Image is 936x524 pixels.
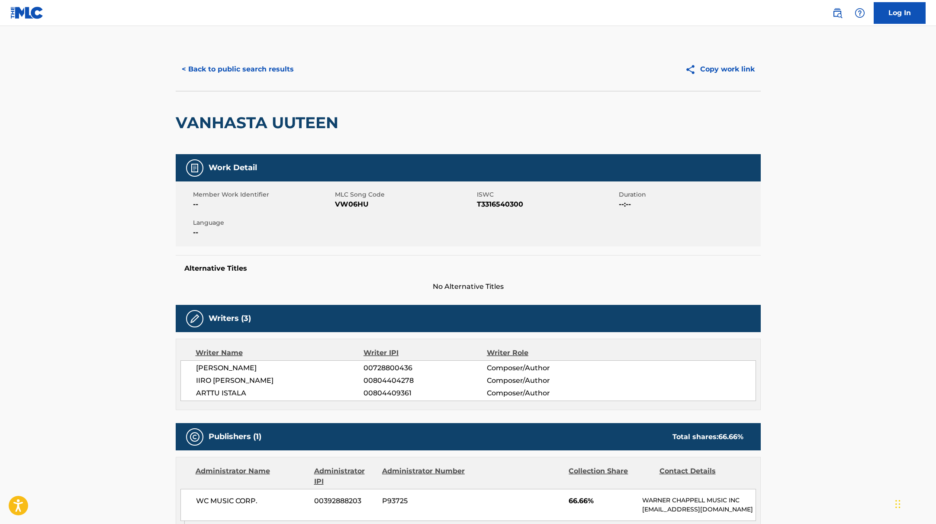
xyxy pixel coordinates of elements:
[335,190,475,199] span: MLC Song Code
[679,58,761,80] button: Copy work link
[619,190,759,199] span: Duration
[895,491,901,517] div: Drag
[642,505,755,514] p: [EMAIL_ADDRESS][DOMAIN_NAME]
[176,113,343,133] h2: VANHASTA UUTEEN
[314,496,376,506] span: 00392888203
[190,432,200,442] img: Publishers
[190,163,200,173] img: Work Detail
[190,314,200,324] img: Writers
[382,466,466,487] div: Administrator Number
[196,388,364,398] span: ARTTU ISTALA
[382,496,466,506] span: P93725
[477,199,617,210] span: T3316540300
[196,363,364,373] span: [PERSON_NAME]
[193,190,333,199] span: Member Work Identifier
[487,363,599,373] span: Composer/Author
[569,466,653,487] div: Collection Share
[659,466,743,487] div: Contact Details
[209,432,261,442] h5: Publishers (1)
[196,375,364,386] span: IIRO [PERSON_NAME]
[196,496,308,506] span: WC MUSIC CORP.
[193,227,333,238] span: --
[487,388,599,398] span: Composer/Author
[477,190,617,199] span: ISWC
[855,8,865,18] img: help
[209,314,251,323] h5: Writers (3)
[569,496,636,506] span: 66.66%
[193,218,333,227] span: Language
[10,6,44,19] img: MLC Logo
[829,4,846,22] a: Public Search
[176,58,300,80] button: < Back to public search results
[718,433,743,441] span: 66.66 %
[184,264,752,273] h5: Alternative Titles
[363,388,486,398] span: 00804409361
[363,348,487,358] div: Writer IPI
[176,281,761,292] span: No Alternative Titles
[363,363,486,373] span: 00728800436
[832,8,843,18] img: search
[209,163,257,173] h5: Work Detail
[619,199,759,210] span: --:--
[196,348,364,358] div: Writer Name
[893,482,936,524] iframe: Chat Widget
[642,496,755,505] p: WARNER CHAPPELL MUSIC INC
[363,375,486,386] span: 00804404278
[487,375,599,386] span: Composer/Author
[196,466,308,487] div: Administrator Name
[193,199,333,210] span: --
[685,64,700,75] img: Copy work link
[314,466,376,487] div: Administrator IPI
[874,2,926,24] a: Log In
[487,348,599,358] div: Writer Role
[851,4,868,22] div: Help
[672,432,743,442] div: Total shares:
[335,199,475,210] span: VW06HU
